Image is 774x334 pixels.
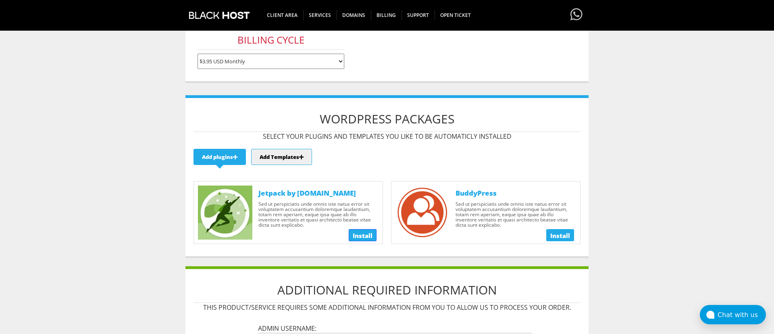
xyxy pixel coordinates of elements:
[395,186,450,240] img: buddypress.png
[371,10,402,20] span: Billing
[402,10,435,20] span: Support
[700,305,766,324] button: Chat with us
[353,232,372,240] span: Install
[198,186,252,240] img: jetpack.png
[193,132,580,141] p: Select your plugins and templates you like to be automaticly installed
[303,10,337,20] span: SERVICES
[550,232,570,240] span: Install
[193,277,580,303] h1: Additional Required Information
[193,303,580,312] p: This product/service requires some additional information from you to allow us to process your or...
[252,149,312,165] a: Add Templates
[258,201,376,228] span: Sed ut perspiciatis unde omnis iste natus error sit voluptatem accusantium doloremque laudantium,...
[337,10,371,20] span: Domains
[456,190,573,228] h2: BuddyPress
[261,10,304,20] span: CLIENT AREA
[718,311,766,319] div: Chat with us
[194,149,246,165] a: Add plugins
[456,201,573,228] span: Sed ut perspiciatis unde omnis iste natus error sit voluptatem accusantium doloremque laudantium,...
[258,190,376,228] h2: Jetpack by [DOMAIN_NAME]
[435,10,476,20] span: Open Ticket
[198,31,345,50] h3: Billing Cycle
[193,106,580,132] h1: Wordpress packages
